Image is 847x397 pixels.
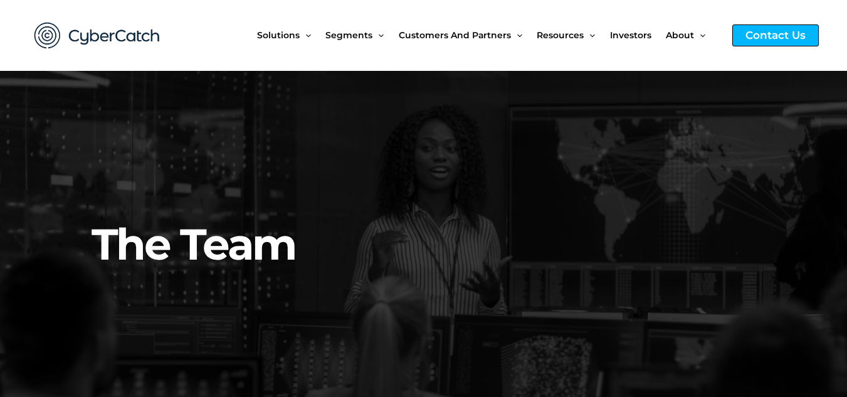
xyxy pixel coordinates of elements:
[610,9,666,61] a: Investors
[22,9,172,61] img: CyberCatch
[511,9,522,61] span: Menu Toggle
[732,24,819,46] a: Contact Us
[300,9,311,61] span: Menu Toggle
[257,9,720,61] nav: Site Navigation: New Main Menu
[610,9,651,61] span: Investors
[694,9,705,61] span: Menu Toggle
[92,104,765,273] h2: The Team
[372,9,384,61] span: Menu Toggle
[537,9,584,61] span: Resources
[584,9,595,61] span: Menu Toggle
[399,9,511,61] span: Customers and Partners
[257,9,300,61] span: Solutions
[325,9,372,61] span: Segments
[666,9,694,61] span: About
